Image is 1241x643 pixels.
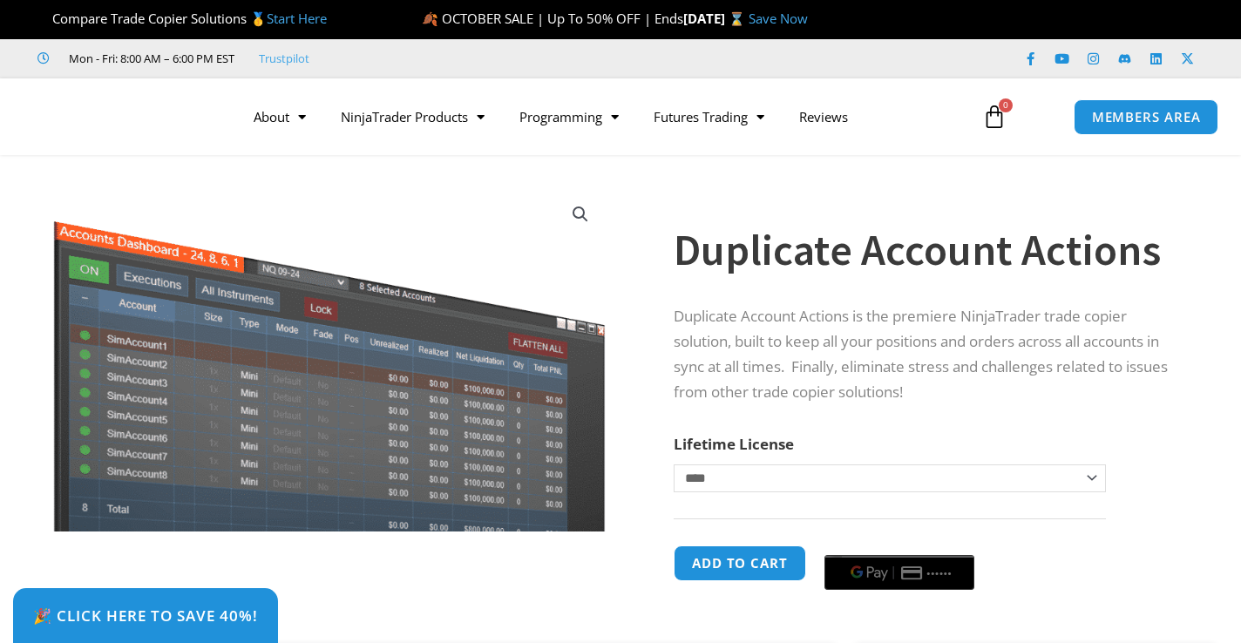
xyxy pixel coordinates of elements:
text: •••••• [927,566,953,579]
button: Buy with GPay [824,555,974,590]
a: MEMBERS AREA [1074,99,1219,135]
span: 🍂 OCTOBER SALE | Up To 50% OFF | Ends [422,10,683,27]
p: Duplicate Account Actions is the premiere NinjaTrader trade copier solution, built to keep all yo... [674,304,1183,405]
a: Start Here [267,10,327,27]
a: Reviews [782,97,865,137]
iframe: Secure payment input frame [821,543,978,545]
img: LogoAI | Affordable Indicators – NinjaTrader [30,85,217,148]
a: Save Now [749,10,808,27]
span: 0 [999,98,1013,112]
label: Lifetime License [674,434,794,454]
img: Screenshot 2024-08-26 15414455555 [49,186,609,631]
a: Programming [502,97,636,137]
nav: Menu [236,97,968,137]
a: 0 [956,91,1033,142]
a: NinjaTrader Products [323,97,502,137]
button: Add to cart [674,545,806,581]
span: Mon - Fri: 8:00 AM – 6:00 PM EST [64,48,234,69]
img: 🏆 [38,12,51,25]
span: Compare Trade Copier Solutions 🥇 [37,10,327,27]
a: View full-screen image gallery [565,199,596,230]
a: About [236,97,323,137]
a: Futures Trading [636,97,782,137]
span: 🎉 Click Here to save 40%! [33,608,258,623]
a: 🎉 Click Here to save 40%! [13,588,278,643]
span: MEMBERS AREA [1092,111,1201,124]
h1: Duplicate Account Actions [674,220,1183,281]
strong: [DATE] ⌛ [683,10,749,27]
a: Trustpilot [259,48,309,69]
